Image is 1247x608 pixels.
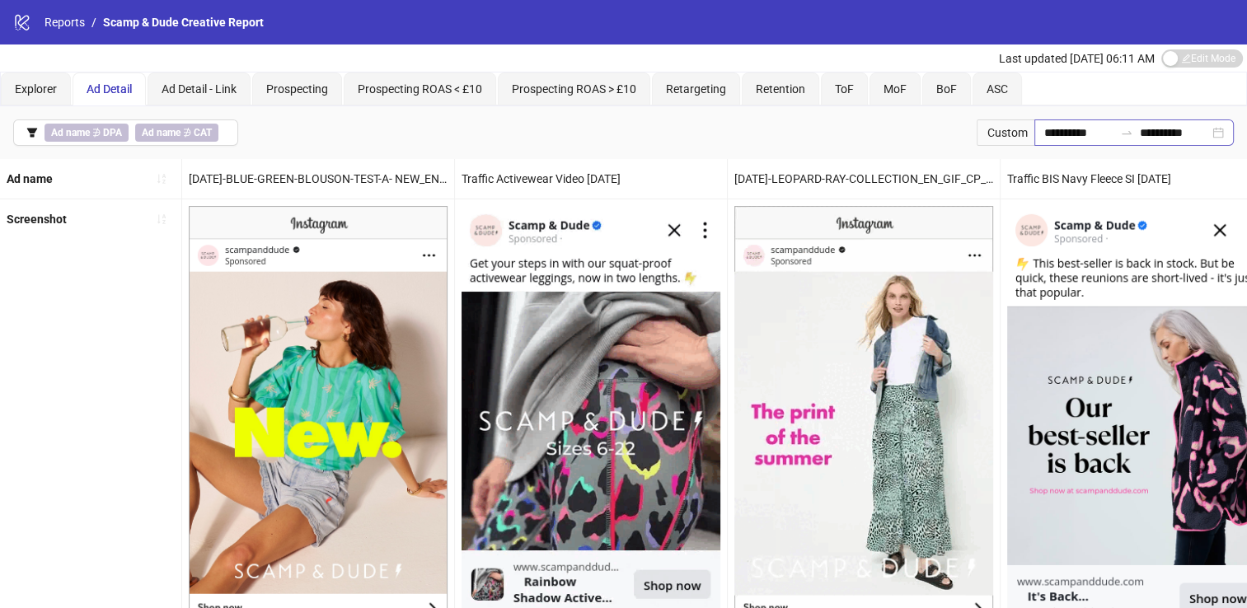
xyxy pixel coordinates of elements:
[455,159,727,199] div: Traffic Activewear Video [DATE]
[7,172,53,185] b: Ad name
[87,82,132,96] span: Ad Detail
[884,82,907,96] span: MoF
[103,16,264,29] span: Scamp & Dude Creative Report
[266,82,328,96] span: Prospecting
[182,159,454,199] div: [DATE]-BLUE-GREEN-BLOUSON-TEST-A- NEW_EN_IMG_PP_25062025_F_CC_SC1_USP11_BLOUSON-TEST
[51,127,90,138] b: Ad name
[41,13,88,31] a: Reports
[142,127,180,138] b: Ad name
[7,213,67,226] b: Screenshot
[1120,126,1133,139] span: swap-right
[835,82,854,96] span: ToF
[666,82,726,96] span: Retargeting
[936,82,957,96] span: BoF
[156,173,167,185] span: sort-ascending
[756,82,805,96] span: Retention
[135,124,218,142] span: ∌
[194,127,212,138] b: CAT
[162,82,237,96] span: Ad Detail - Link
[45,124,129,142] span: ∌
[13,119,238,146] button: Ad name ∌ DPAAd name ∌ CAT
[26,127,38,138] span: filter
[103,127,122,138] b: DPA
[999,52,1155,65] span: Last updated [DATE] 06:11 AM
[512,82,636,96] span: Prospecting ROAS > £10
[977,119,1034,146] div: Custom
[987,82,1008,96] span: ASC
[91,13,96,31] li: /
[358,82,482,96] span: Prospecting ROAS < £10
[728,159,1000,199] div: [DATE]-LEOPARD-RAY-COLLECTION_EN_GIF_CP_23072025_F_CC_SC1_USP11_DRESSES
[156,213,167,225] span: sort-ascending
[1120,126,1133,139] span: to
[15,82,57,96] span: Explorer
